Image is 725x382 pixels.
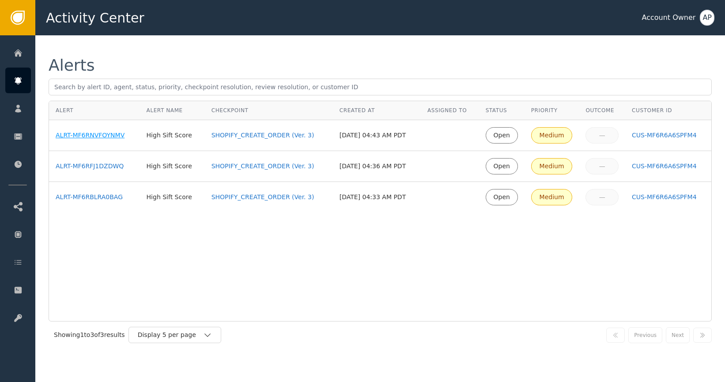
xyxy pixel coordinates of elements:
div: Medium [537,193,567,202]
td: [DATE] 04:33 AM PDT [333,182,421,212]
a: CUS-MF6R6A6SPFM4 [632,131,705,140]
div: Outcome [585,106,619,114]
div: Open [491,131,512,140]
div: Customer ID [632,106,705,114]
div: Account Owner [642,12,695,23]
a: ALRT-MF6RBLRA0BAG [56,193,133,202]
a: CUS-MF6R6A6SPFM4 [632,162,705,171]
a: SHOPIFY_CREATE_ORDER (Ver. 3) [211,193,326,202]
div: High Sift Score [147,193,198,202]
div: Created At [340,106,414,114]
div: High Sift Score [147,131,198,140]
td: [DATE] 04:43 AM PDT [333,120,421,151]
div: — [591,193,613,202]
div: Showing 1 to 3 of 3 results [54,330,125,340]
a: ALRT-MF6RFJ1DZDWQ [56,162,133,171]
div: Checkpoint [211,106,326,114]
td: [DATE] 04:36 AM PDT [333,151,421,182]
a: ALRT-MF6RNVFOYNMV [56,131,133,140]
div: Assigned To [427,106,472,114]
button: Display 5 per page [128,327,221,343]
div: Alerts [49,57,94,73]
div: Alert [56,106,133,114]
div: Open [491,162,512,171]
div: Priority [531,106,573,114]
div: — [591,162,613,171]
a: SHOPIFY_CREATE_ORDER (Ver. 3) [211,131,326,140]
div: Display 5 per page [138,330,203,340]
a: SHOPIFY_CREATE_ORDER (Ver. 3) [211,162,326,171]
div: Status [486,106,518,114]
span: Activity Center [46,8,144,28]
div: Alert Name [147,106,198,114]
button: AP [700,10,714,26]
a: CUS-MF6R6A6SPFM4 [632,193,705,202]
input: Search by alert ID, agent, status, priority, checkpoint resolution, review resolution, or custome... [49,79,712,95]
div: Open [491,193,512,202]
div: Medium [537,131,567,140]
div: Medium [537,162,567,171]
div: High Sift Score [147,162,198,171]
div: — [591,131,613,140]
